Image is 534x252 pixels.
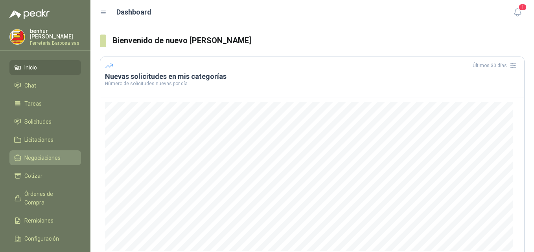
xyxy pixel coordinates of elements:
a: Inicio [9,60,81,75]
img: Company Logo [10,29,25,44]
a: Chat [9,78,81,93]
span: Cotizar [24,172,42,180]
span: Configuración [24,234,59,243]
span: Órdenes de Compra [24,190,74,207]
span: Remisiones [24,216,53,225]
a: Negociaciones [9,150,81,165]
a: Configuración [9,231,81,246]
span: 1 [518,4,527,11]
a: Licitaciones [9,132,81,147]
span: Chat [24,81,36,90]
span: Tareas [24,99,42,108]
h3: Bienvenido de nuevo [PERSON_NAME] [112,35,525,47]
p: Número de solicitudes nuevas por día [105,81,519,86]
a: Tareas [9,96,81,111]
img: Logo peakr [9,9,50,19]
h1: Dashboard [116,7,151,18]
a: Remisiones [9,213,81,228]
a: Cotizar [9,168,81,183]
span: Inicio [24,63,37,72]
h3: Nuevas solicitudes en mis categorías [105,72,519,81]
span: Solicitudes [24,117,52,126]
a: Órdenes de Compra [9,186,81,210]
p: Ferretería Barbosa sas [30,41,81,46]
button: 1 [510,5,525,20]
div: Últimos 30 días [473,59,519,72]
p: benhur [PERSON_NAME] [30,28,81,39]
span: Negociaciones [24,153,61,162]
span: Licitaciones [24,135,53,144]
a: Solicitudes [9,114,81,129]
